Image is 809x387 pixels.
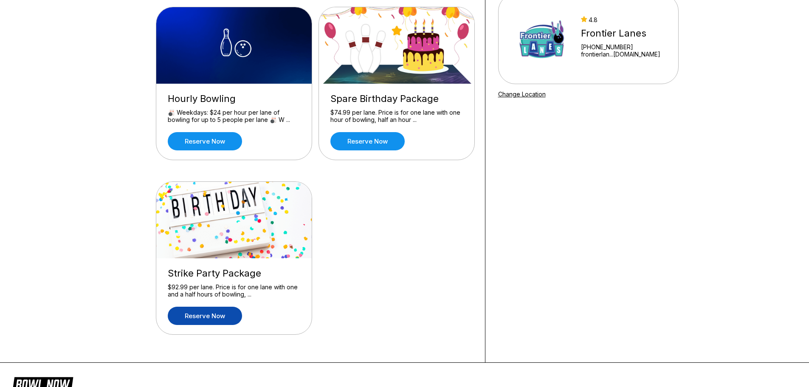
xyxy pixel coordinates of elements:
a: frontierlan...[DOMAIN_NAME] [581,51,660,58]
a: Change Location [498,90,546,98]
a: Reserve now [168,132,242,150]
div: Spare Birthday Package [330,93,463,105]
div: Strike Party Package [168,268,300,279]
div: [PHONE_NUMBER] [581,43,660,51]
img: Spare Birthday Package [319,7,475,84]
img: Frontier Lanes [510,7,573,71]
div: Frontier Lanes [581,28,660,39]
img: Strike Party Package [156,182,313,258]
a: Reserve now [168,307,242,325]
img: Hourly Bowling [156,7,313,84]
a: Reserve now [330,132,405,150]
div: 4.8 [581,16,660,23]
div: $92.99 per lane. Price is for one lane with one and a half hours of bowling, ... [168,283,300,298]
div: Hourly Bowling [168,93,300,105]
div: $74.99 per lane. Price is for one lane with one hour of bowling, half an hour ... [330,109,463,124]
div: 🎳 Weekdays: $24 per hour per lane of bowling for up to 5 people per lane 🎳 W ... [168,109,300,124]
